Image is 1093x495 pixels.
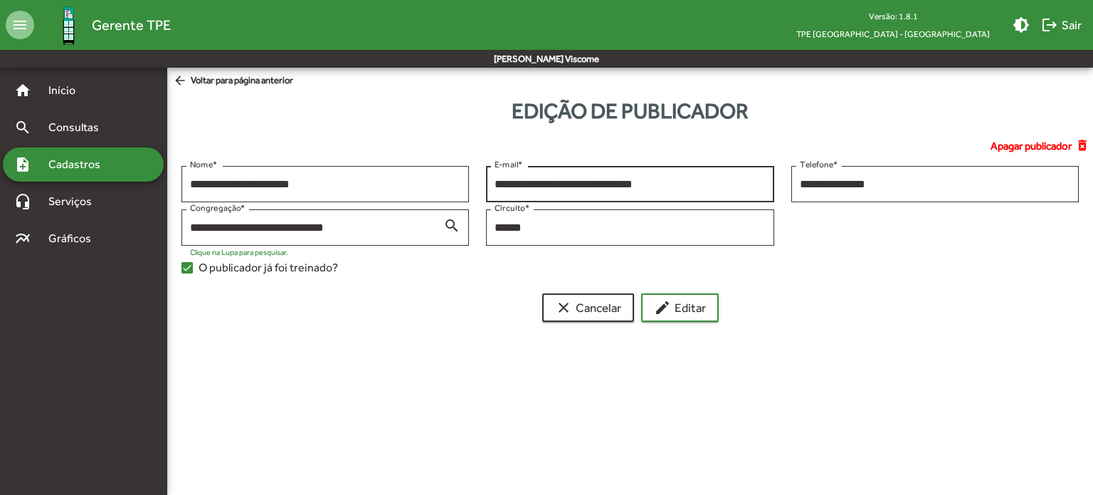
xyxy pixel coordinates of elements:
[34,2,171,48] a: Gerente TPE
[555,295,621,321] span: Cancelar
[443,217,460,234] mat-icon: search
[173,73,293,89] span: Voltar para página anterior
[654,299,671,316] mat-icon: edit
[542,293,634,322] button: Cancelar
[40,230,110,247] span: Gráficos
[14,193,31,210] mat-icon: headset_mic
[40,119,117,136] span: Consultas
[1035,12,1087,38] button: Sair
[199,259,338,276] span: O publicador já foi treinado?
[1013,16,1030,33] mat-icon: brightness_medium
[40,82,96,99] span: Início
[190,248,288,256] mat-hint: Clique na Lupa para pesquisar.
[40,156,119,173] span: Cadastros
[1041,16,1058,33] mat-icon: logout
[555,299,572,316] mat-icon: clear
[785,7,1001,25] div: Versão: 1.8.1
[167,95,1093,127] div: Edição de publicador
[991,138,1072,155] span: Apagar publicador
[785,25,1001,43] span: TPE [GEOGRAPHIC_DATA] - [GEOGRAPHIC_DATA]
[641,293,719,322] button: Editar
[1041,12,1082,38] span: Sair
[14,230,31,247] mat-icon: multiline_chart
[46,2,92,48] img: Logo
[14,119,31,136] mat-icon: search
[40,193,111,210] span: Serviços
[14,156,31,173] mat-icon: note_add
[173,73,191,89] mat-icon: arrow_back
[654,295,706,321] span: Editar
[1075,138,1093,154] mat-icon: delete_forever
[6,11,34,39] mat-icon: menu
[14,82,31,99] mat-icon: home
[92,14,171,36] span: Gerente TPE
